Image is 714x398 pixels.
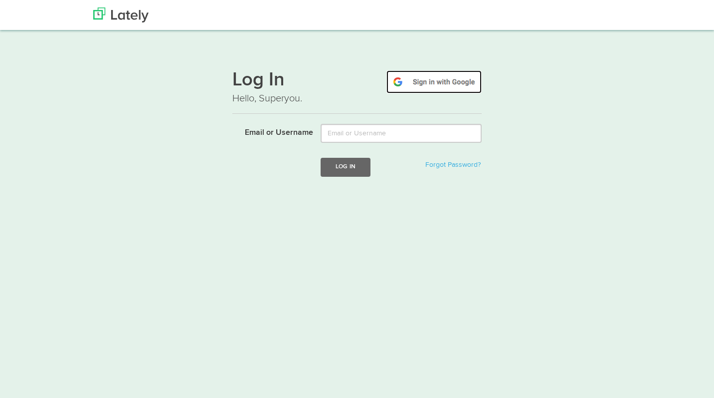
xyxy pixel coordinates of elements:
p: Hello, Superyou. [232,91,482,106]
img: Lately [93,7,149,22]
h1: Log In [232,70,482,91]
label: Email or Username [225,124,313,139]
button: Log In [321,158,370,176]
a: Forgot Password? [425,161,481,168]
img: google-signin.png [386,70,482,93]
input: Email or Username [321,124,482,143]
